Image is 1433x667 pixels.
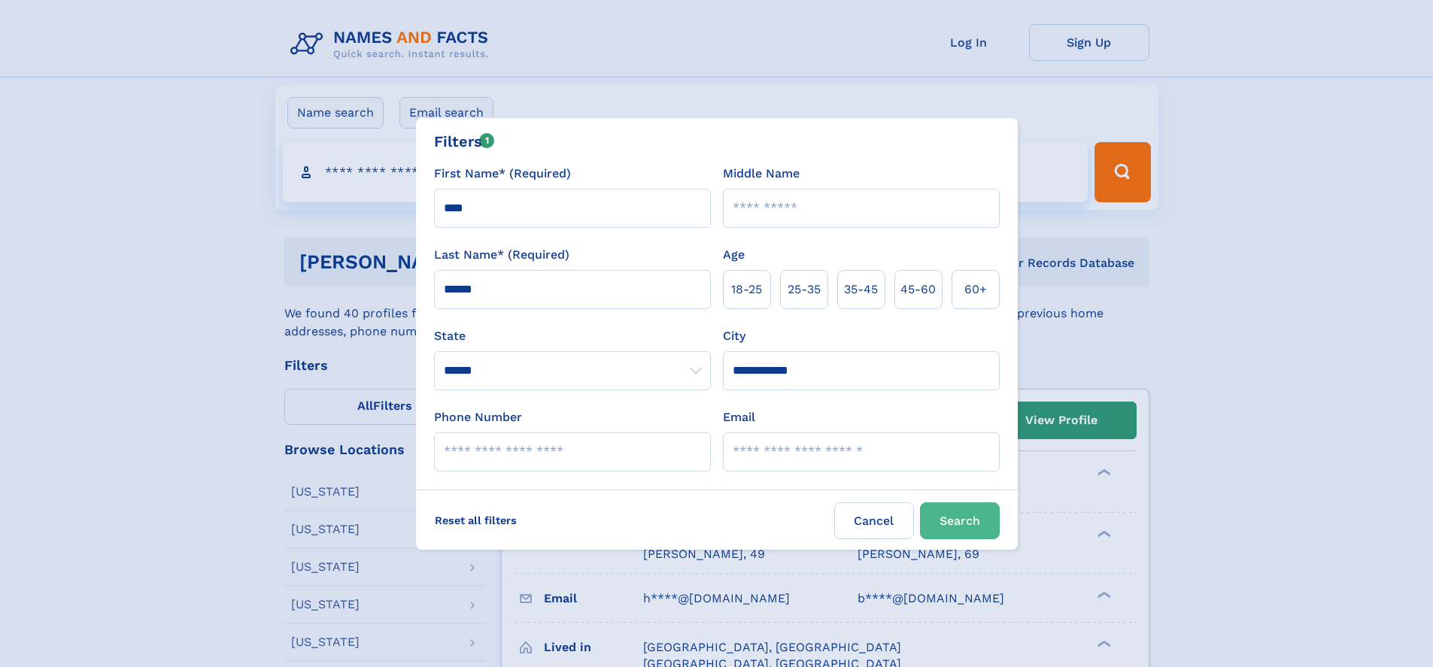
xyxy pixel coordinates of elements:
[731,280,762,299] span: 18‑25
[434,165,571,183] label: First Name* (Required)
[723,327,745,345] label: City
[834,502,914,539] label: Cancel
[723,408,755,426] label: Email
[920,502,1000,539] button: Search
[788,280,821,299] span: 25‑35
[964,280,987,299] span: 60+
[844,280,878,299] span: 35‑45
[723,246,745,264] label: Age
[723,165,800,183] label: Middle Name
[434,130,495,153] div: Filters
[434,246,569,264] label: Last Name* (Required)
[900,280,936,299] span: 45‑60
[434,327,711,345] label: State
[425,502,527,538] label: Reset all filters
[434,408,522,426] label: Phone Number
